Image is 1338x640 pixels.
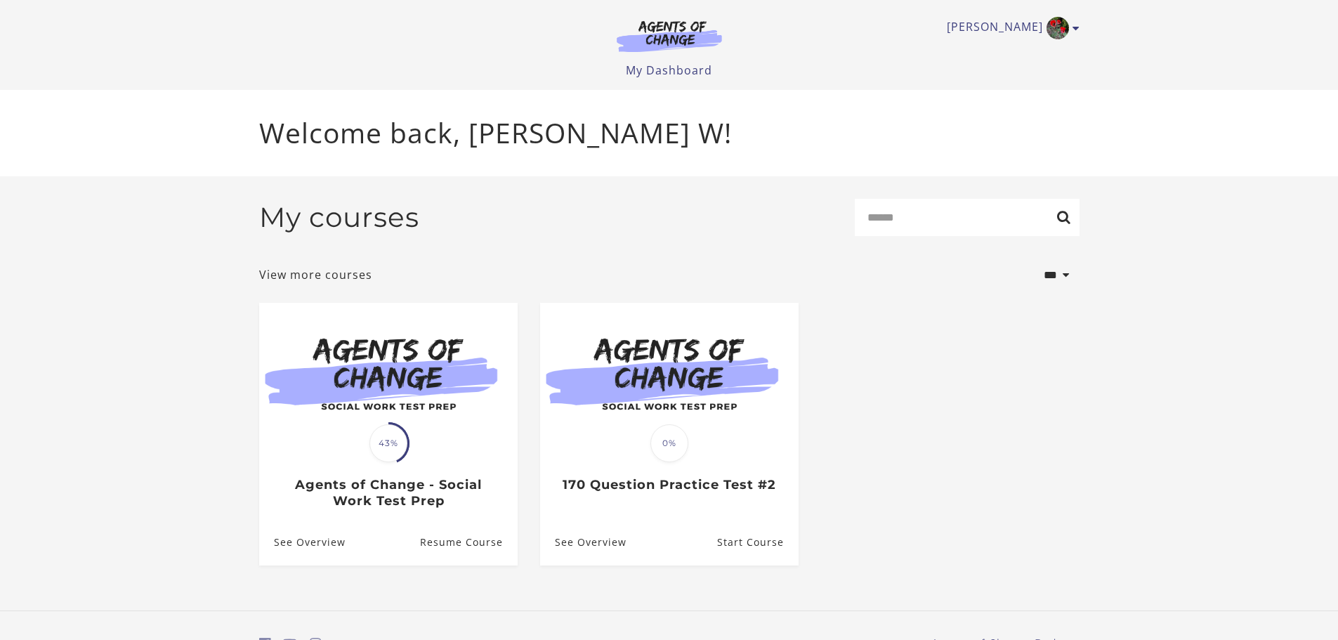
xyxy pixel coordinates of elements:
a: Agents of Change - Social Work Test Prep: See Overview [259,520,346,566]
img: Agents of Change Logo [602,20,737,52]
span: 43% [369,424,407,462]
a: Agents of Change - Social Work Test Prep: Resume Course [419,520,517,566]
h2: My courses [259,201,419,234]
a: Toggle menu [947,17,1073,39]
span: 0% [650,424,688,462]
a: My Dashboard [626,63,712,78]
a: 170 Question Practice Test #2: See Overview [540,520,627,566]
a: View more courses [259,266,372,283]
p: Welcome back, [PERSON_NAME] W! [259,112,1080,154]
h3: Agents of Change - Social Work Test Prep [274,477,502,509]
h3: 170 Question Practice Test #2 [555,477,783,493]
a: 170 Question Practice Test #2: Resume Course [716,520,798,566]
